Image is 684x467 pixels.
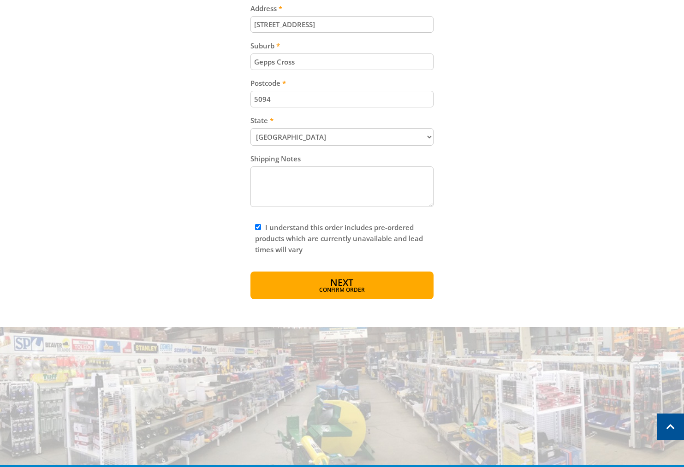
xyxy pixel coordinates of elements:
select: Please select your state. [250,128,434,146]
label: I understand this order includes pre-ordered products which are currently unavailable and lead ti... [255,223,423,254]
span: Next [330,276,353,289]
label: Postcode [250,77,434,89]
label: State [250,115,434,126]
input: Please enter your suburb. [250,53,434,70]
input: Please enter your address. [250,16,434,33]
input: Please read and complete. [255,224,261,230]
label: Shipping Notes [250,153,434,164]
label: Address [250,3,434,14]
label: Suburb [250,40,434,51]
span: Confirm order [270,287,414,293]
input: Please enter your postcode. [250,91,434,107]
button: Next Confirm order [250,272,434,299]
